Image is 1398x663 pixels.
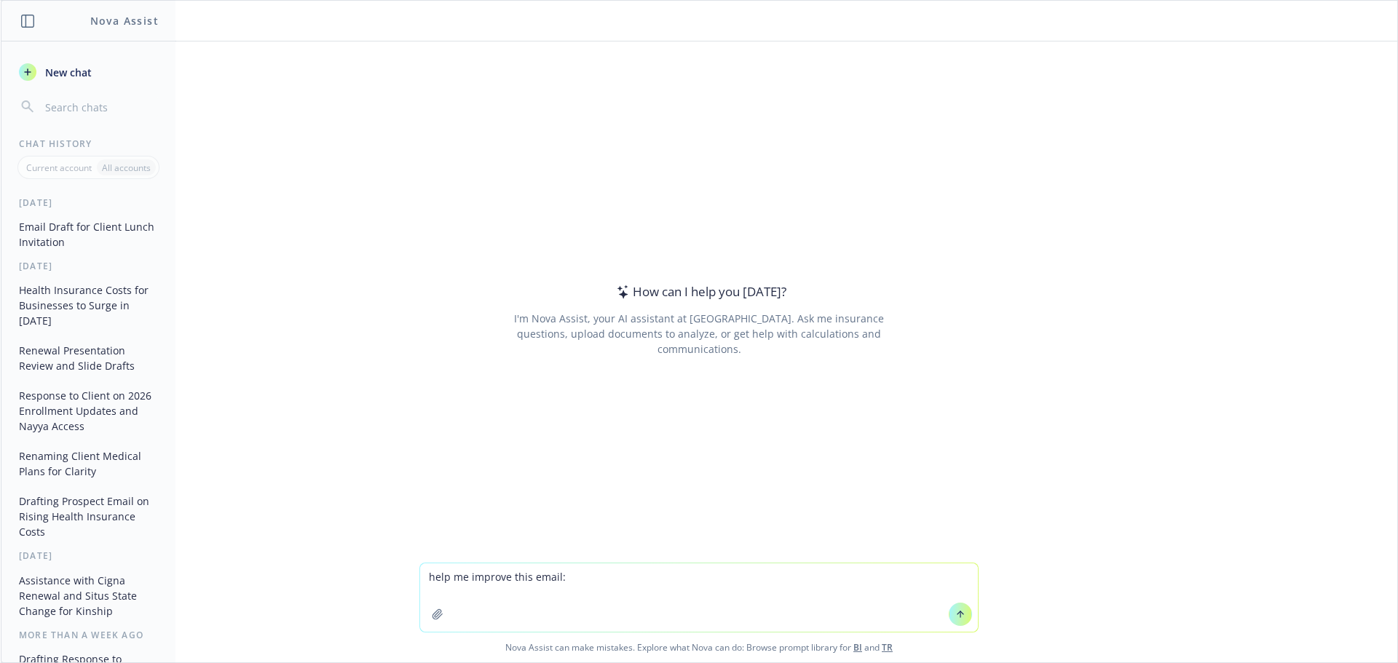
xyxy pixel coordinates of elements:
[882,641,893,654] a: TR
[13,338,164,378] button: Renewal Presentation Review and Slide Drafts
[13,444,164,483] button: Renaming Client Medical Plans for Clarity
[26,162,92,174] p: Current account
[13,215,164,254] button: Email Draft for Client Lunch Invitation
[1,260,175,272] div: [DATE]
[7,632,1391,662] span: Nova Assist can make mistakes. Explore what Nova can do: Browse prompt library for and
[1,629,175,641] div: More than a week ago
[1,138,175,150] div: Chat History
[1,549,175,562] div: [DATE]
[42,97,158,117] input: Search chats
[420,563,978,632] textarea: help me improve this email:
[853,641,862,654] a: BI
[13,59,164,85] button: New chat
[13,489,164,544] button: Drafting Prospect Email on Rising Health Insurance Costs
[42,65,92,80] span: New chat
[13,568,164,623] button: Assistance with Cigna Renewal and Situs State Change for Kinship
[90,13,159,28] h1: Nova Assist
[13,384,164,438] button: Response to Client on 2026 Enrollment Updates and Nayya Access
[13,278,164,333] button: Health Insurance Costs for Businesses to Surge in [DATE]
[1,196,175,209] div: [DATE]
[494,311,904,357] div: I'm Nova Assist, your AI assistant at [GEOGRAPHIC_DATA]. Ask me insurance questions, upload docum...
[102,162,151,174] p: All accounts
[612,282,786,301] div: How can I help you [DATE]?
